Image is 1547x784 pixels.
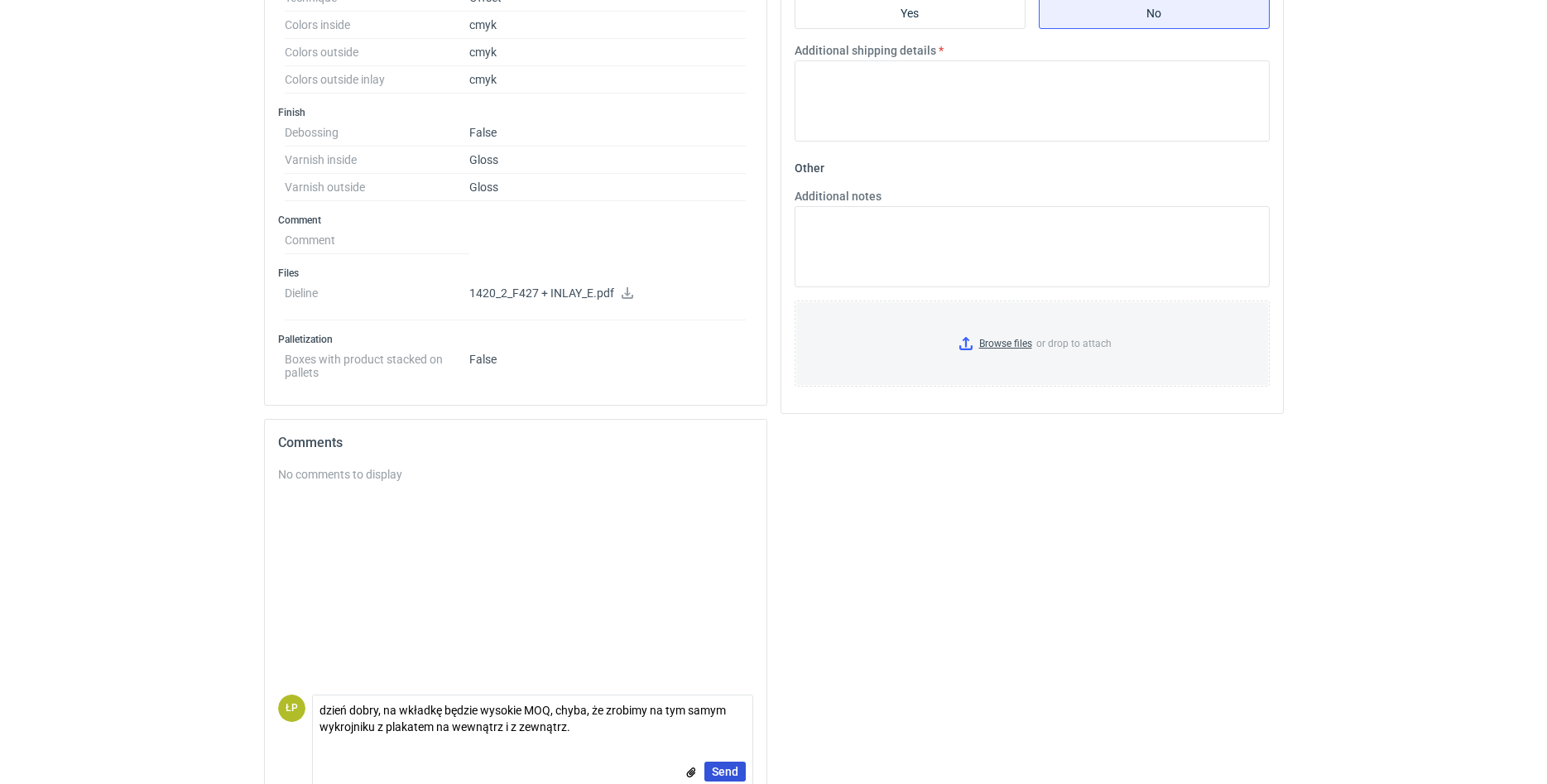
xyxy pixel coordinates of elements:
[795,301,1269,386] label: or drop to attach
[469,12,747,39] dd: cmyk
[278,466,753,483] div: No comments to display
[712,766,738,777] span: Send
[469,286,747,301] p: 1420_2_F427 + INLAY_E.pdf
[278,433,753,453] h2: Comments
[285,280,469,320] dt: Dieline
[469,119,747,147] dd: False
[795,155,824,175] legend: Other
[285,174,469,201] dt: Varnish outside
[469,174,747,201] dd: Gloss
[278,695,305,722] figcaption: ŁP
[285,147,469,174] dt: Varnish inside
[469,39,747,66] dd: cmyk
[278,695,305,722] div: Łukasz Postawa
[285,12,469,39] dt: Colors inside
[278,106,753,119] h3: Finish
[278,333,753,346] h3: Palletization
[795,188,882,204] label: Additional notes
[285,119,469,147] dt: Debossing
[704,762,746,782] button: Send
[278,267,753,280] h3: Files
[285,66,469,94] dt: Colors outside inlay
[285,227,469,254] dt: Comment
[285,39,469,66] dt: Colors outside
[285,346,469,379] dt: Boxes with product stacked on pallets
[469,346,747,379] dd: False
[469,66,747,94] dd: cmyk
[469,147,747,174] dd: Gloss
[278,214,753,227] h3: Comment
[795,42,936,59] label: Additional shipping details
[313,695,752,742] textarea: dzień dobry, na wkładkę będzie wysokie MOQ, chyba, że zrobimy na tym samym wykrojniku z plakatem ...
